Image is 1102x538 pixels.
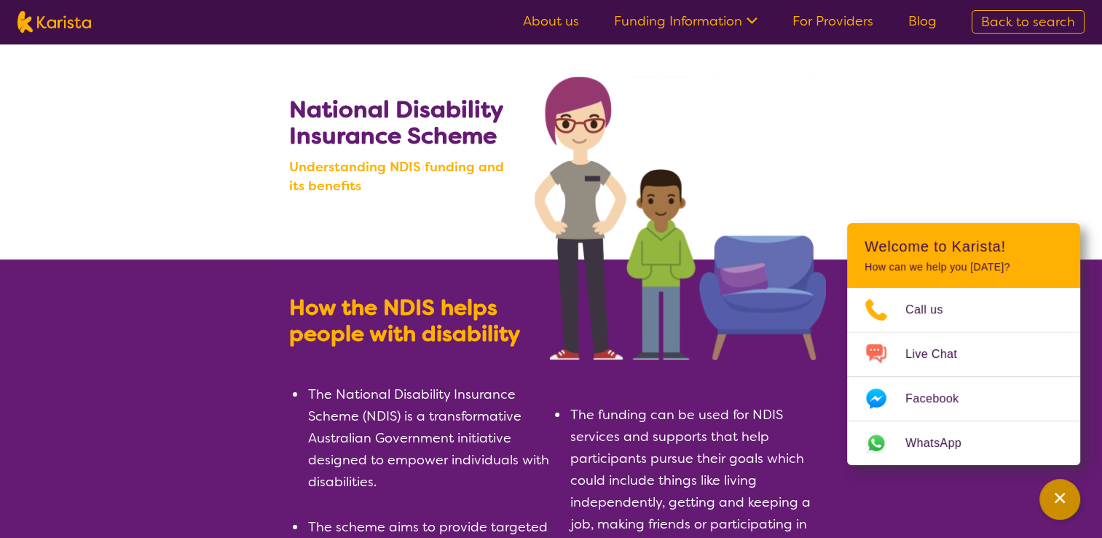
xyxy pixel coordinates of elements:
a: For Providers [792,12,873,30]
b: National Disability Insurance Scheme [289,94,503,151]
span: WhatsApp [905,432,979,454]
a: Web link opens in a new tab. [847,421,1080,465]
img: Karista logo [17,11,91,33]
b: How the NDIS helps people with disability [289,293,520,348]
button: Channel Menu [1039,479,1080,520]
li: The National Disability Insurance Scheme (NDIS) is a transformative Australian Government initiat... [307,383,551,493]
a: Blog [908,12,937,30]
a: Funding Information [614,12,757,30]
span: Live Chat [905,343,975,365]
img: Search NDIS services with Karista [535,77,826,360]
a: About us [523,12,579,30]
h2: Welcome to Karista! [865,238,1063,255]
span: Call us [905,299,961,321]
span: Back to search [981,13,1075,31]
span: Facebook [905,388,976,410]
ul: Choose channel [847,288,1080,465]
div: Channel Menu [847,223,1080,465]
a: Back to search [972,10,1085,34]
b: Understanding NDIS funding and its benefits [289,157,522,195]
p: How can we help you [DATE]? [865,261,1063,273]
